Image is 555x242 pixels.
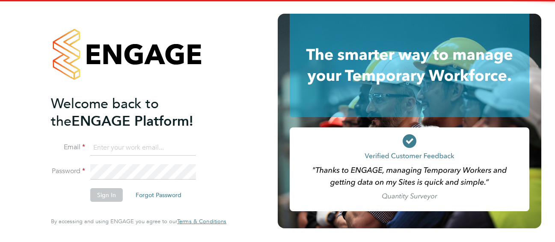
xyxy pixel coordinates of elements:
a: Terms & Conditions [177,218,226,225]
button: Forgot Password [129,188,188,202]
span: Welcome back to the [51,95,159,130]
label: Email [51,143,85,152]
span: By accessing and using ENGAGE you agree to our [51,218,226,225]
input: Enter your work email... [90,140,196,156]
button: Sign In [90,188,123,202]
h2: ENGAGE Platform! [51,95,218,130]
label: Password [51,167,85,176]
